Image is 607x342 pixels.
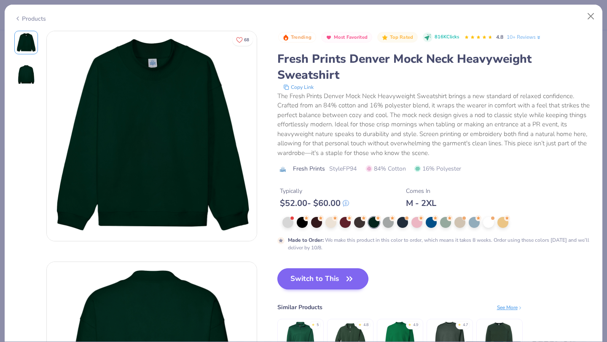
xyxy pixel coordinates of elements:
[232,34,253,46] button: Like
[277,91,593,158] div: The Fresh Prints Denver Mock Neck Heavyweight Sweatshirt brings a new standard of relaxed confide...
[277,51,593,83] div: Fresh Prints Denver Mock Neck Heavyweight Sweatshirt
[280,198,349,208] div: $ 52.00 - $ 60.00
[377,32,418,43] button: Badge Button
[282,34,289,41] img: Trending sort
[325,34,332,41] img: Most Favorited sort
[291,35,312,40] span: Trending
[281,83,316,91] button: copy to clipboard
[321,32,372,43] button: Badge Button
[408,322,411,326] div: ★
[583,8,599,24] button: Close
[312,322,315,326] div: ★
[288,237,324,243] strong: Made to Order :
[293,164,325,173] span: Fresh Prints
[278,32,316,43] button: Badge Button
[277,303,322,312] div: Similar Products
[334,35,368,40] span: Most Favorited
[366,164,406,173] span: 84% Cotton
[277,268,369,289] button: Switch to This
[496,34,503,40] span: 4.8
[358,322,362,326] div: ★
[413,322,418,328] div: 4.9
[463,322,468,328] div: 4.7
[288,236,593,251] div: We make this product in this color to order, which means it takes 8 weeks. Order using these colo...
[317,322,319,328] div: 5
[16,64,36,85] img: Back
[329,164,357,173] span: Style FP94
[244,38,249,42] span: 68
[435,34,459,41] span: 816K Clicks
[497,304,523,311] div: See More
[458,322,461,326] div: ★
[464,31,493,44] div: 4.8 Stars
[507,33,542,41] a: 10+ Reviews
[14,14,46,23] div: Products
[406,187,436,195] div: Comes In
[363,322,368,328] div: 4.8
[277,166,289,173] img: brand logo
[381,34,388,41] img: Top Rated sort
[390,35,414,40] span: Top Rated
[406,198,436,208] div: M - 2XL
[16,32,36,53] img: Front
[47,31,257,241] img: Front
[280,187,349,195] div: Typically
[414,164,461,173] span: 16% Polyester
